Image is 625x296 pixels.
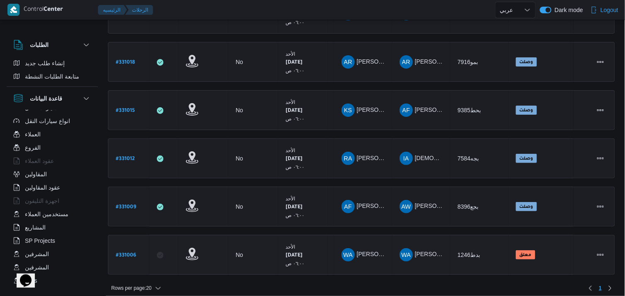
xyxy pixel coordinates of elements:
[342,200,355,213] div: Ahmad Fozai Ahmad Alazalai
[10,114,95,128] button: انواع سيارات النقل
[236,58,243,66] div: No
[415,203,463,210] span: [PERSON_NAME]
[516,202,537,211] span: وصلت
[10,168,95,181] button: المقاولين
[400,104,413,117] div: Ahmad Faroq Ahmad Jab Allah
[594,55,607,69] button: Actions
[458,155,479,162] span: بجه7584
[286,116,305,121] small: ٠٦:٠٠ ص
[25,262,49,272] span: المشرفين
[403,152,409,165] span: IA
[108,283,165,293] button: Rows per page:20
[7,57,98,86] div: الطلبات
[401,248,411,261] span: WA
[520,60,533,65] b: وصلت
[30,40,49,50] h3: الطلبات
[116,57,135,68] a: #331018
[10,57,95,70] button: إنشاء طلب جديد
[10,128,95,141] button: العملاء
[344,55,352,69] span: AR
[286,68,305,73] small: ٠٦:٠٠ ص
[286,60,303,66] b: [DATE]
[116,156,135,162] b: # 331012
[10,207,95,221] button: مستخدمين العملاء
[520,253,532,258] b: معلق
[520,156,533,161] b: وصلت
[458,107,481,113] span: بحط9385
[516,106,537,115] span: وصلت
[415,106,463,113] span: [PERSON_NAME]
[286,205,303,210] b: [DATE]
[25,236,55,246] span: SP Projects
[116,60,135,66] b: # 331018
[343,248,353,261] span: WA
[25,129,41,139] span: العملاء
[520,108,533,113] b: وصلت
[25,58,65,68] span: إنشاء طلب جديد
[125,5,153,15] button: الرحلات
[342,104,355,117] div: Khald Sadiq Abadalihafz Ahmad Aodh
[400,55,413,69] div: Amaro Rajab Abadalamunam Muhammad Alshrqaoi
[552,7,583,13] span: Dark mode
[400,200,413,213] div: Amaro Whaid Aataiah Jab Allah
[594,248,607,261] button: Actions
[342,55,355,69] div: Amaro Rajab Abadalamunam Muhammad Alshrqaoi
[520,205,533,210] b: وصلت
[357,58,454,65] span: [PERSON_NAME] [PERSON_NAME]
[599,283,602,293] span: 1
[458,203,479,210] span: بجع8396
[286,51,295,57] small: الأحد
[415,58,512,65] span: [PERSON_NAME] [PERSON_NAME]
[44,7,63,13] b: Center
[25,183,60,192] span: عقود المقاولين
[25,209,68,219] span: مستخدمين العملاء
[594,152,607,165] button: Actions
[236,251,243,259] div: No
[25,143,41,153] span: الفروع
[116,253,136,259] b: # 331006
[596,283,605,293] button: Page 1 of 1
[286,212,305,218] small: ٠٦:٠٠ ص
[116,201,136,212] a: #331009
[30,94,62,104] h3: قاعدة البيانات
[10,181,95,194] button: عقود المقاولين
[286,253,303,259] b: [DATE]
[10,274,95,287] button: Tags
[116,153,135,164] a: #331012
[25,249,49,259] span: المشرفين
[116,108,135,114] b: # 331015
[7,4,20,16] img: X8yXhbKr1z7QwAAAABJRU5ErkJggg==
[587,2,622,18] button: Logout
[286,148,295,153] small: الأحد
[10,234,95,247] button: SP Projects
[605,283,615,293] button: Next page
[516,57,537,67] span: وصلت
[357,106,454,113] span: [PERSON_NAME] [PERSON_NAME]
[236,155,243,162] div: No
[594,104,607,117] button: Actions
[10,261,95,274] button: المشرفين
[344,152,352,165] span: RA
[586,283,596,293] button: Previous page
[357,251,405,258] span: [PERSON_NAME]
[25,156,54,166] span: عقود العملاء
[342,248,355,261] div: Wlaid Ahmad Mahmood Alamsairi
[286,261,305,266] small: ٠٦:٠٠ ص
[111,283,151,293] span: Rows per page : 20
[25,222,46,232] span: المشاريع
[116,105,135,116] a: #331015
[116,205,136,210] b: # 331009
[344,200,352,213] span: AF
[8,263,35,288] iframe: chat widget
[357,155,405,161] span: [PERSON_NAME]
[286,108,303,114] b: [DATE]
[10,141,95,154] button: الفروع
[10,154,95,168] button: عقود العملاء
[286,20,305,25] small: ٠٦:٠٠ ص
[357,203,454,210] span: [PERSON_NAME] [PERSON_NAME]
[25,116,70,126] span: انواع سيارات النقل
[25,169,47,179] span: المقاولين
[458,252,481,258] span: بدط1246
[344,104,352,117] span: KS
